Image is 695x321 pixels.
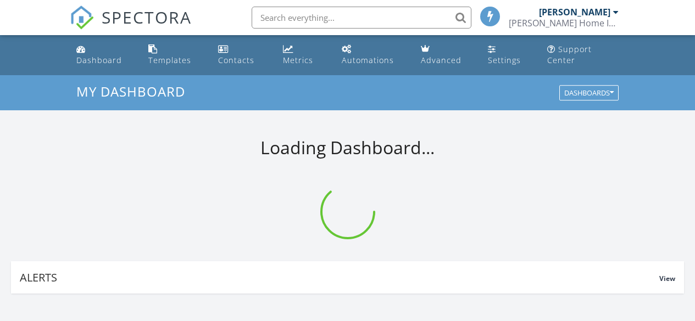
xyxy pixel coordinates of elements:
input: Search everything... [252,7,471,29]
div: Metrics [283,55,313,65]
div: Advanced [421,55,462,65]
span: My Dashboard [76,82,185,100]
a: Advanced [416,40,475,71]
a: Support Center [543,40,623,71]
a: Templates [144,40,205,71]
a: Dashboard [72,40,136,71]
div: Automations [342,55,394,65]
span: SPECTORA [102,5,192,29]
div: Alerts [20,270,659,285]
div: Contacts [218,55,254,65]
a: SPECTORA [70,15,192,38]
div: Pfaff Home Inspection [509,18,619,29]
div: Dashboard [76,55,122,65]
a: Contacts [214,40,269,71]
div: Dashboards [564,89,614,97]
div: [PERSON_NAME] [539,7,610,18]
div: Settings [488,55,521,65]
a: Metrics [279,40,329,71]
a: Automations (Basic) [337,40,408,71]
span: View [659,274,675,283]
div: Support Center [547,44,592,65]
a: Settings [483,40,534,71]
div: Templates [148,55,191,65]
button: Dashboards [559,86,619,101]
img: The Best Home Inspection Software - Spectora [70,5,94,30]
